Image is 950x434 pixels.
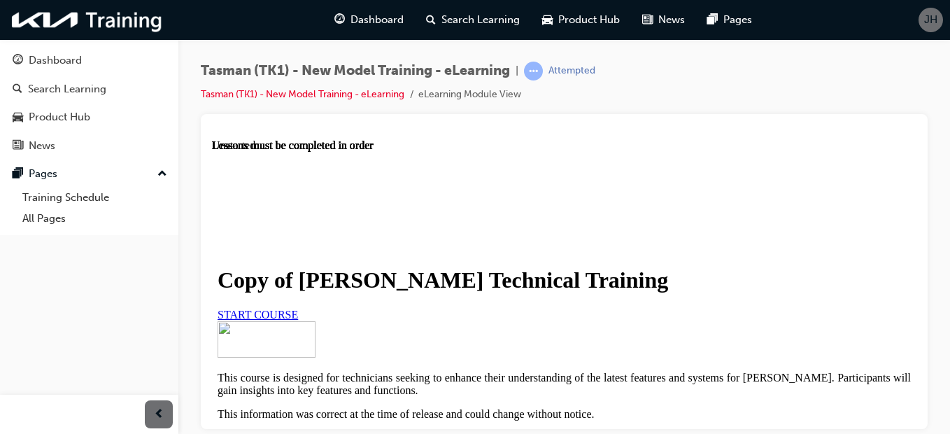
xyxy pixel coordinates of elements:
[6,76,173,102] a: Search Learning
[6,128,699,154] h1: Copy of [PERSON_NAME] Technical Training
[6,133,173,159] a: News
[157,165,167,183] span: up-icon
[642,11,653,29] span: news-icon
[558,12,620,28] span: Product Hub
[548,64,595,78] div: Attempted
[7,6,168,34] img: kia-training
[723,12,752,28] span: Pages
[6,161,173,187] button: Pages
[13,168,23,181] span: pages-icon
[29,52,82,69] div: Dashboard
[323,6,415,34] a: guage-iconDashboard
[418,87,521,103] li: eLearning Module View
[531,6,631,34] a: car-iconProduct Hub
[29,166,57,182] div: Pages
[13,140,23,153] span: news-icon
[542,11,553,29] span: car-icon
[13,83,22,96] span: search-icon
[13,55,23,67] span: guage-icon
[6,269,699,281] p: This information was correct at the time of release and could change without notice.
[919,8,943,32] button: JH
[441,12,520,28] span: Search Learning
[201,63,510,79] span: Tasman (TK1) - New Model Training - eLearning
[29,109,90,125] div: Product Hub
[696,6,763,34] a: pages-iconPages
[631,6,696,34] a: news-iconNews
[6,45,173,161] button: DashboardSearch LearningProduct HubNews
[17,208,173,230] a: All Pages
[6,169,86,181] a: START COURSE
[13,111,23,124] span: car-icon
[17,187,173,209] a: Training Schedule
[6,232,699,258] p: This course is designed for technicians seeking to enhance their understanding of the latest feat...
[154,406,164,423] span: prev-icon
[6,104,173,130] a: Product Hub
[6,48,173,73] a: Dashboard
[29,138,55,154] div: News
[516,63,518,79] span: |
[524,62,543,80] span: learningRecordVerb_ATTEMPT-icon
[707,11,718,29] span: pages-icon
[334,11,345,29] span: guage-icon
[658,12,685,28] span: News
[924,12,937,28] span: JH
[28,81,106,97] div: Search Learning
[201,88,404,100] a: Tasman (TK1) - New Model Training - eLearning
[415,6,531,34] a: search-iconSearch Learning
[350,12,404,28] span: Dashboard
[426,11,436,29] span: search-icon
